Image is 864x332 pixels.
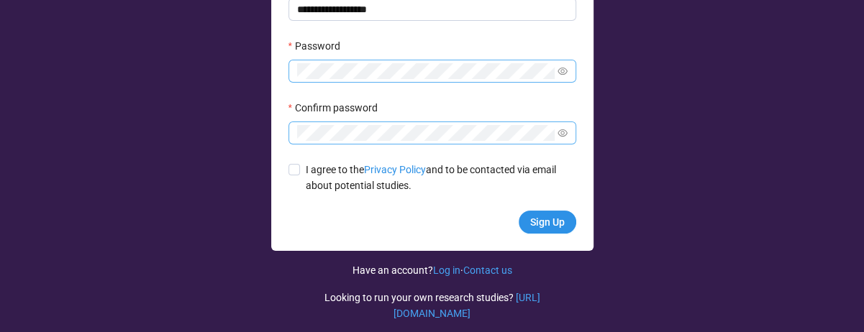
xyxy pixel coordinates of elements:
[558,66,568,76] span: eye
[288,38,340,54] label: Password
[288,100,378,116] label: Confirm password
[364,164,426,175] a: Privacy Policy
[297,125,555,141] input: Confirm password
[558,128,568,138] span: eye
[288,278,576,321] div: Looking to run your own research studies?
[288,251,576,278] div: Have an account? ·
[300,162,576,193] span: I agree to the and to be contacted via email about potential studies.
[463,264,512,276] a: Contact us
[297,63,555,79] input: Password
[519,211,576,234] button: Sign Up
[433,264,460,276] a: Log in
